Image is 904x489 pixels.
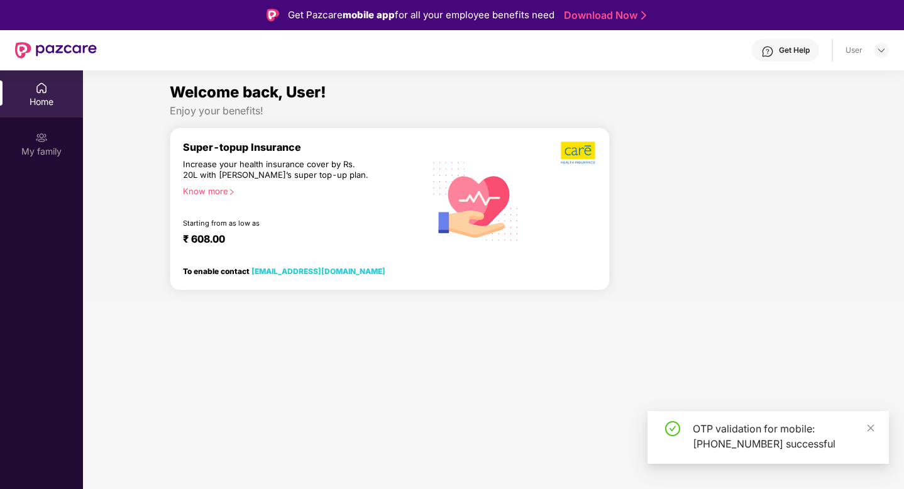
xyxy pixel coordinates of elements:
span: close [866,424,875,432]
img: svg+xml;base64,PHN2ZyBpZD0iSG9tZSIgeG1sbnM9Imh0dHA6Ly93d3cudzMub3JnLzIwMDAvc3ZnIiB3aWR0aD0iMjAiIG... [35,82,48,94]
div: User [846,45,863,55]
img: Stroke [641,9,646,22]
img: b5dec4f62d2307b9de63beb79f102df3.png [561,141,597,165]
div: OTP validation for mobile: [PHONE_NUMBER] successful [693,421,874,451]
span: check-circle [665,421,680,436]
a: [EMAIL_ADDRESS][DOMAIN_NAME] [251,266,385,276]
img: svg+xml;base64,PHN2ZyB3aWR0aD0iMjAiIGhlaWdodD0iMjAiIHZpZXdCb3g9IjAgMCAyMCAyMCIgZmlsbD0ibm9uZSIgeG... [35,131,48,144]
img: svg+xml;base64,PHN2ZyBpZD0iRHJvcGRvd24tMzJ4MzIiIHhtbG5zPSJodHRwOi8vd3d3LnczLm9yZy8yMDAwL3N2ZyIgd2... [876,45,886,55]
img: New Pazcare Logo [15,42,97,58]
div: Starting from as low as [183,219,371,228]
img: svg+xml;base64,PHN2ZyBpZD0iSGVscC0zMngzMiIgeG1sbnM9Imh0dHA6Ly93d3cudzMub3JnLzIwMDAvc3ZnIiB3aWR0aD... [761,45,774,58]
img: svg+xml;base64,PHN2ZyB4bWxucz0iaHR0cDovL3d3dy53My5vcmcvMjAwMC9zdmciIHhtbG5zOnhsaW5rPSJodHRwOi8vd3... [424,148,528,253]
img: Logo [267,9,279,21]
div: Get Help [779,45,810,55]
div: To enable contact [183,266,385,275]
div: ₹ 608.00 [183,233,412,248]
a: Download Now [564,9,642,22]
span: right [228,189,235,195]
div: Know more [183,186,417,195]
span: Welcome back, User! [170,83,326,101]
div: Get Pazcare for all your employee benefits need [288,8,554,23]
div: Enjoy your benefits! [170,104,818,118]
strong: mobile app [343,9,395,21]
div: Super-topup Insurance [183,141,424,153]
div: Increase your health insurance cover by Rs. 20L with [PERSON_NAME]’s super top-up plan. [183,159,370,181]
